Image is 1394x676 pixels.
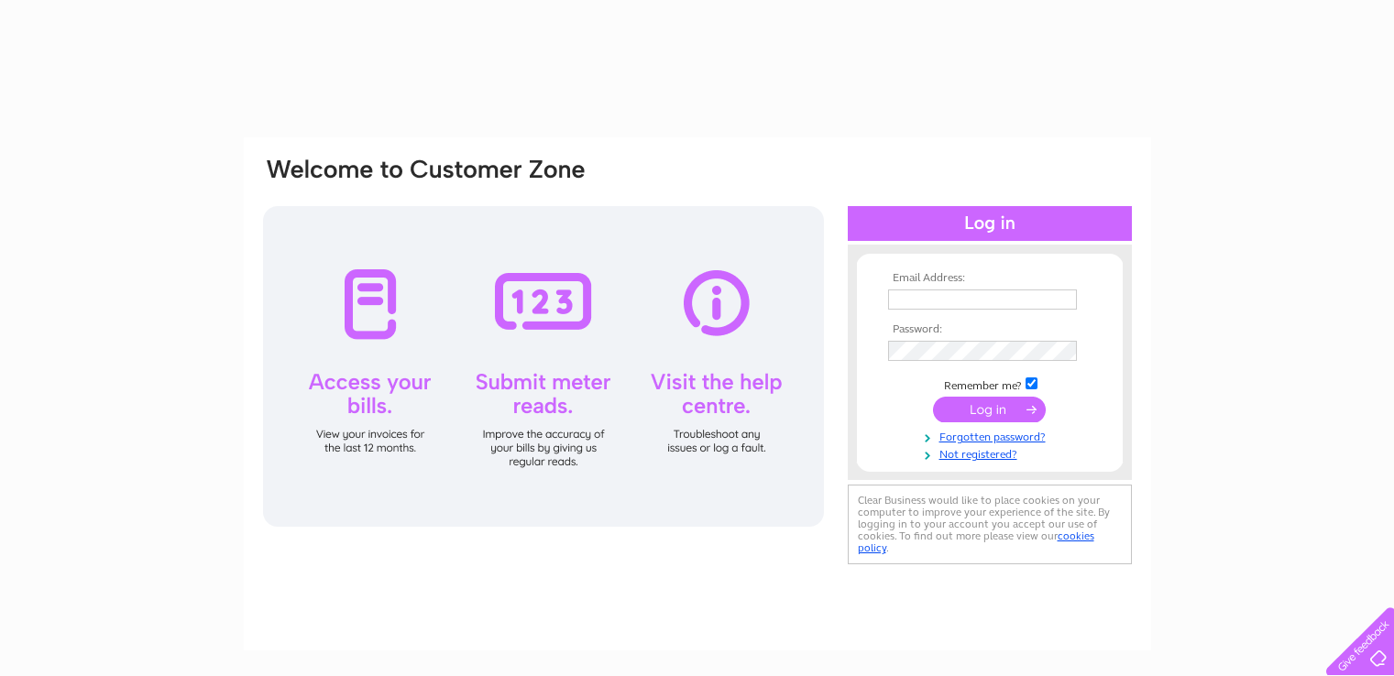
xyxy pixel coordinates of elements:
div: Clear Business would like to place cookies on your computer to improve your experience of the sit... [848,485,1132,564]
td: Remember me? [884,375,1096,393]
th: Password: [884,323,1096,336]
input: Submit [933,397,1046,422]
a: Not registered? [888,444,1096,462]
th: Email Address: [884,272,1096,285]
a: cookies policy [858,529,1094,554]
a: Forgotten password? [888,427,1096,444]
